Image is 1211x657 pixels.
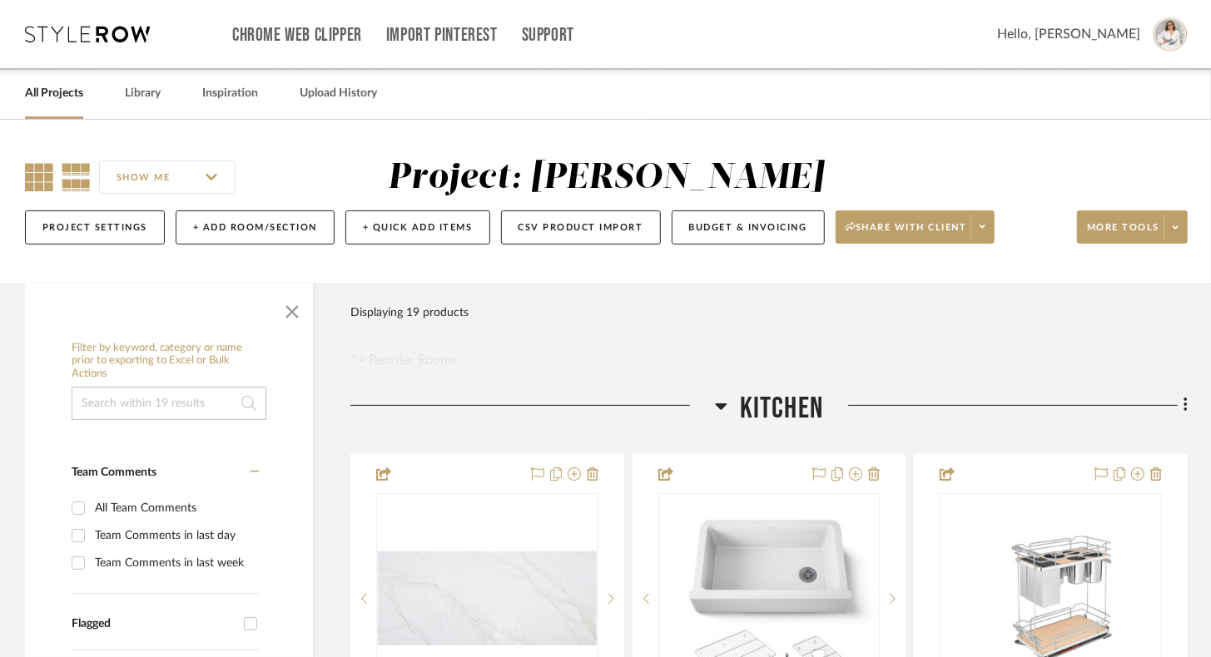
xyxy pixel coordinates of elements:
[72,342,266,381] h6: Filter by keyword, category or name prior to exporting to Excel or Bulk Actions
[501,210,661,245] button: CSV Product Import
[202,82,258,105] a: Inspiration
[350,350,458,370] button: Reorder Rooms
[997,24,1140,44] span: Hello, [PERSON_NAME]
[370,350,458,370] span: Reorder Rooms
[72,467,156,478] span: Team Comments
[275,292,309,325] button: Close
[836,210,995,244] button: Share with client
[95,495,255,521] div: All Team Comments
[350,296,469,329] div: Displaying 19 products
[386,28,498,42] a: Import Pinterest
[232,28,362,42] a: Chrome Web Clipper
[72,617,236,631] div: Flagged
[740,391,823,427] span: Kitchen
[1077,210,1188,244] button: More tools
[1153,17,1188,52] img: avatar
[95,522,255,549] div: Team Comments in last day
[300,82,377,105] a: Upload History
[95,550,255,576] div: Team Comments in last week
[378,551,597,645] img: Countertop
[522,28,574,42] a: Support
[846,221,967,246] span: Share with client
[1087,221,1159,246] span: More tools
[25,210,165,245] button: Project Settings
[345,210,490,245] button: + Quick Add Items
[672,210,825,245] button: Budget & Invoicing
[388,161,824,195] div: Project: [PERSON_NAME]
[125,82,161,105] a: Library
[176,210,335,245] button: + Add Room/Section
[25,82,83,105] a: All Projects
[72,387,266,420] input: Search within 19 results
